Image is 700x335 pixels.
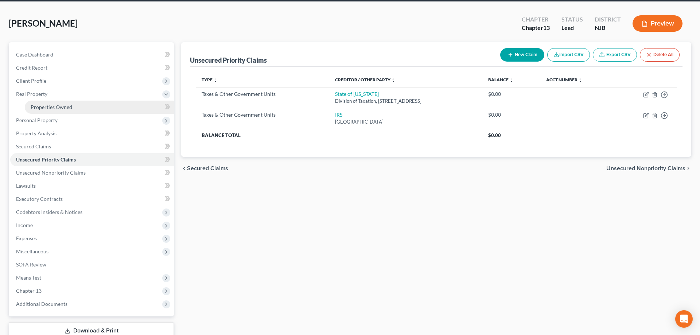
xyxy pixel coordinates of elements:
span: Means Test [16,274,41,281]
span: Unsecured Nonpriority Claims [16,170,86,176]
a: Case Dashboard [10,48,174,61]
span: 13 [543,24,550,31]
span: Additional Documents [16,301,67,307]
a: Type unfold_more [202,77,218,82]
i: unfold_more [578,78,583,82]
a: Creditor / Other Party unfold_more [335,77,396,82]
div: [GEOGRAPHIC_DATA] [335,118,476,125]
div: $0.00 [488,90,534,98]
a: Acct Number unfold_more [546,77,583,82]
span: Expenses [16,235,37,241]
div: Division of Taxation, [STREET_ADDRESS] [335,98,476,105]
span: Miscellaneous [16,248,48,254]
button: chevron_left Secured Claims [181,165,228,171]
span: Secured Claims [16,143,51,149]
span: Income [16,222,33,228]
i: chevron_left [181,165,187,171]
div: Chapter [522,15,550,24]
button: Preview [633,15,682,32]
span: Codebtors Insiders & Notices [16,209,82,215]
a: Lawsuits [10,179,174,192]
a: IRS [335,112,342,118]
span: SOFA Review [16,261,46,268]
div: Taxes & Other Government Units [202,111,323,118]
i: chevron_right [685,165,691,171]
span: Case Dashboard [16,51,53,58]
a: Property Analysis [10,127,174,140]
span: Unsecured Priority Claims [16,156,76,163]
div: $0.00 [488,111,534,118]
span: [PERSON_NAME] [9,18,78,28]
button: Import CSV [547,48,590,62]
span: Real Property [16,91,47,97]
i: unfold_more [509,78,514,82]
span: Lawsuits [16,183,36,189]
a: Secured Claims [10,140,174,153]
div: NJB [595,24,621,32]
button: Unsecured Nonpriority Claims chevron_right [606,165,691,171]
span: Personal Property [16,117,58,123]
span: Unsecured Nonpriority Claims [606,165,685,171]
span: Secured Claims [187,165,228,171]
a: Unsecured Priority Claims [10,153,174,166]
th: Balance Total [196,129,482,142]
span: Client Profile [16,78,46,84]
button: Delete All [640,48,680,62]
i: unfold_more [391,78,396,82]
a: Properties Owned [25,101,174,114]
div: Chapter [522,24,550,32]
div: Status [561,15,583,24]
a: Executory Contracts [10,192,174,206]
a: State of [US_STATE] [335,91,379,97]
span: Executory Contracts [16,196,63,202]
div: Taxes & Other Government Units [202,90,323,98]
span: Property Analysis [16,130,57,136]
span: Credit Report [16,65,47,71]
div: Open Intercom Messenger [675,310,693,328]
span: Properties Owned [31,104,72,110]
span: $0.00 [488,132,501,138]
div: District [595,15,621,24]
i: unfold_more [213,78,218,82]
div: Unsecured Priority Claims [190,56,267,65]
div: Lead [561,24,583,32]
a: Unsecured Nonpriority Claims [10,166,174,179]
a: Credit Report [10,61,174,74]
button: New Claim [500,48,544,62]
a: Export CSV [593,48,637,62]
span: Chapter 13 [16,288,42,294]
a: SOFA Review [10,258,174,271]
a: Balance unfold_more [488,77,514,82]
